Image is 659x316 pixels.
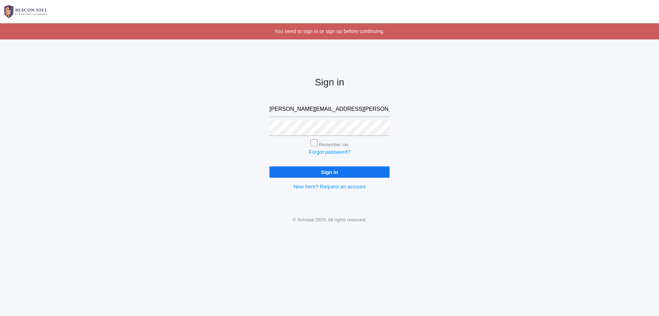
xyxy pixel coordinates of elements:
[293,184,366,189] a: New here? Request an account
[309,149,350,155] a: Forgot password?
[269,166,390,178] input: Sign in
[319,142,348,147] label: Remember me
[269,102,390,117] input: Email address
[269,77,390,88] h2: Sign in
